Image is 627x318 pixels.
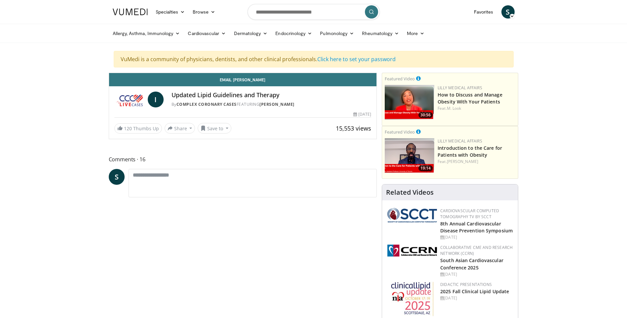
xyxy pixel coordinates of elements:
img: 51a70120-4f25-49cc-93a4-67582377e75f.png.150x105_q85_autocrop_double_scale_upscale_version-0.2.png [387,208,437,222]
img: acc2e291-ced4-4dd5-b17b-d06994da28f3.png.150x105_q85_crop-smart_upscale.png [385,138,434,173]
img: c98a6a29-1ea0-4bd5-8cf5-4d1e188984a7.png.150x105_q85_crop-smart_upscale.png [385,85,434,120]
a: 30:56 [385,85,434,120]
div: [DATE] [440,234,513,240]
span: 120 [124,125,132,132]
a: 120 Thumbs Up [114,123,162,134]
div: By FEATURING [172,101,371,107]
div: Feat. [438,105,515,111]
a: Dermatology [230,27,272,40]
a: Complex Coronary Cases [176,101,237,107]
h4: Updated Lipid Guidelines and Therapy [172,92,371,99]
div: [DATE] [440,295,513,301]
a: Click here to set your password [317,56,396,63]
a: S [109,169,125,185]
div: VuMedi is a community of physicians, dentists, and other clinical professionals. [114,51,514,67]
a: Cardiovascular Computed Tomography TV by SCCT [440,208,499,219]
a: Endocrinology [271,27,316,40]
a: How to Discuss and Manage Obesity With Your Patients [438,92,502,105]
a: Cardiovascular [184,27,230,40]
a: South Asian Cardiovascular Conference 2025 [440,257,503,270]
a: [PERSON_NAME] [447,159,478,164]
small: Featured Video [385,76,415,82]
a: Browse [189,5,219,19]
a: 8th Annual Cardiovascular Disease Prevention Symposium [440,220,513,234]
a: Favorites [470,5,497,19]
div: Didactic Presentations [440,282,513,288]
a: Lilly Medical Affairs [438,85,482,91]
img: VuMedi Logo [113,9,148,15]
div: [DATE] [440,271,513,277]
div: [DATE] [353,111,371,117]
a: Rheumatology [358,27,403,40]
a: Lilly Medical Affairs [438,138,482,144]
span: 19:14 [418,165,433,171]
a: I [148,92,164,107]
a: More [403,27,428,40]
div: Feat. [438,159,515,165]
a: 2025 Fall Clinical Lipid Update [440,288,509,295]
img: d65bce67-f81a-47c5-b47d-7b8806b59ca8.jpg.150x105_q85_autocrop_double_scale_upscale_version-0.2.jpg [391,282,434,316]
input: Search topics, interventions [248,4,380,20]
a: S [501,5,515,19]
small: Featured Video [385,129,415,135]
button: Share [165,123,195,134]
a: [PERSON_NAME] [259,101,294,107]
span: 15,553 views [336,124,371,132]
a: M. Look [447,105,461,111]
a: Email [PERSON_NAME] [109,73,377,86]
img: Complex Coronary Cases [114,92,145,107]
span: 30:56 [418,112,433,118]
a: Introduction to the Care for Patients with Obesity [438,145,502,158]
a: Pulmonology [316,27,358,40]
img: a04ee3ba-8487-4636-b0fb-5e8d268f3737.png.150x105_q85_autocrop_double_scale_upscale_version-0.2.png [387,245,437,257]
a: 19:14 [385,138,434,173]
button: Save to [198,123,231,134]
a: Allergy, Asthma, Immunology [109,27,184,40]
a: Specialties [152,5,189,19]
h4: Related Videos [386,188,434,196]
span: Comments 16 [109,155,377,164]
a: Collaborative CME and Research Network (CCRN) [440,245,513,256]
